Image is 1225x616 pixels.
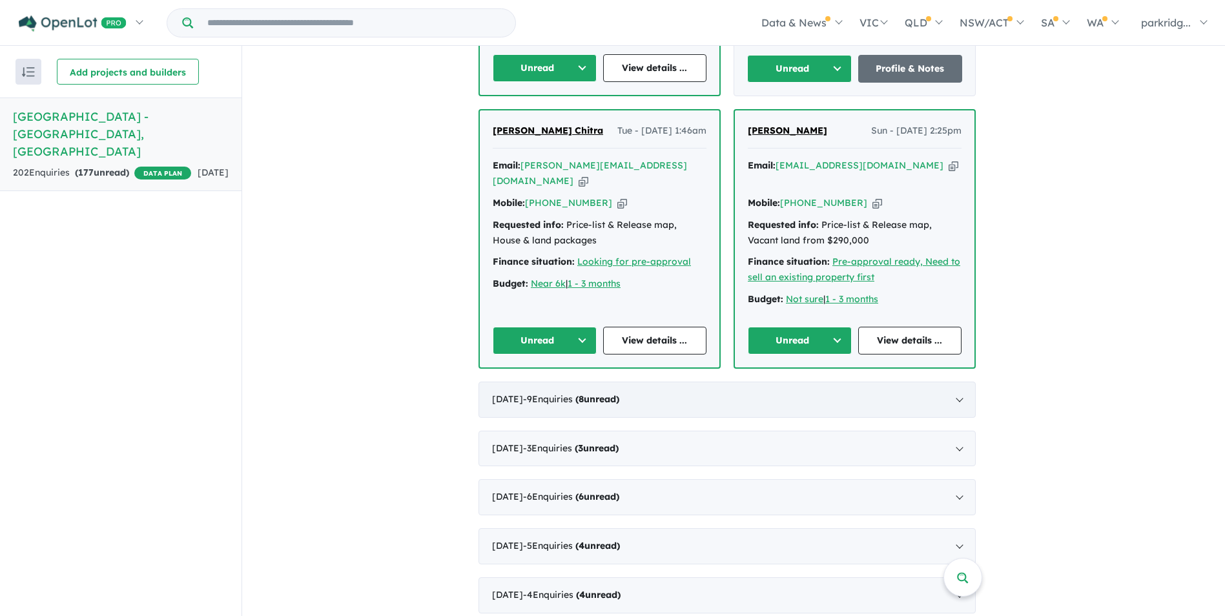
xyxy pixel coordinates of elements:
span: - 6 Enquir ies [523,491,619,502]
strong: ( unread) [575,442,619,454]
span: DATA PLAN [134,167,191,180]
strong: Finance situation: [748,256,830,267]
div: Price-list & Release map, Vacant land from $290,000 [748,218,962,249]
span: 4 [579,540,584,551]
a: Near 6k [531,278,566,289]
span: [PERSON_NAME] [748,125,827,136]
span: 3 [578,442,583,454]
span: [PERSON_NAME] Chitra [493,125,603,136]
button: Unread [748,327,852,354]
button: Copy [872,196,882,210]
div: [DATE] [479,431,976,467]
a: [PHONE_NUMBER] [780,197,867,209]
strong: Email: [493,159,520,171]
button: Copy [949,159,958,172]
a: Pre-approval ready, Need to sell an existing property first [748,256,960,283]
h5: [GEOGRAPHIC_DATA] - [GEOGRAPHIC_DATA] , [GEOGRAPHIC_DATA] [13,108,229,160]
strong: ( unread) [575,393,619,405]
span: parkridg... [1141,16,1191,29]
button: Unread [493,54,597,82]
div: [DATE] [479,577,976,613]
a: [PHONE_NUMBER] [525,197,612,209]
button: Unread [747,55,852,83]
span: Sun - [DATE] 2:25pm [871,123,962,139]
span: - 5 Enquir ies [523,540,620,551]
strong: Budget: [493,278,528,289]
strong: ( unread) [575,540,620,551]
button: Copy [579,174,588,188]
a: 1 - 3 months [568,278,621,289]
span: - 3 Enquir ies [523,442,619,454]
strong: Finance situation: [493,256,575,267]
button: Add projects and builders [57,59,199,85]
a: [PERSON_NAME][EMAIL_ADDRESS][DOMAIN_NAME] [493,159,687,187]
strong: ( unread) [75,167,129,178]
a: [PERSON_NAME] [748,123,827,139]
a: Looking for pre-approval [577,256,691,267]
strong: Requested info: [748,219,819,231]
span: 6 [579,491,584,502]
strong: Budget: [748,293,783,305]
div: | [493,276,706,292]
a: 1 - 3 months [825,293,878,305]
strong: ( unread) [575,491,619,502]
a: [EMAIL_ADDRESS][DOMAIN_NAME] [776,159,943,171]
span: Tue - [DATE] 1:46am [617,123,706,139]
a: View details ... [858,327,962,354]
a: Not sure [786,293,823,305]
img: sort.svg [22,67,35,77]
strong: ( unread) [576,589,621,601]
button: Copy [617,196,627,210]
a: View details ... [603,54,707,82]
span: [DATE] [198,167,229,178]
a: View details ... [603,327,707,354]
div: [DATE] [479,479,976,515]
span: - 4 Enquir ies [523,589,621,601]
strong: Email: [748,159,776,171]
a: [PERSON_NAME] Chitra [493,123,603,139]
span: 4 [579,589,585,601]
span: 8 [579,393,584,405]
input: Try estate name, suburb, builder or developer [196,9,513,37]
div: | [748,292,962,307]
span: - 9 Enquir ies [523,393,619,405]
button: Unread [493,327,597,354]
strong: Requested info: [493,219,564,231]
div: Price-list & Release map, House & land packages [493,218,706,249]
div: [DATE] [479,382,976,418]
strong: Mobile: [493,197,525,209]
a: Profile & Notes [858,55,963,83]
strong: Mobile: [748,197,780,209]
div: [DATE] [479,528,976,564]
img: Openlot PRO Logo White [19,15,127,32]
span: 177 [78,167,94,178]
div: 202 Enquir ies [13,165,191,181]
